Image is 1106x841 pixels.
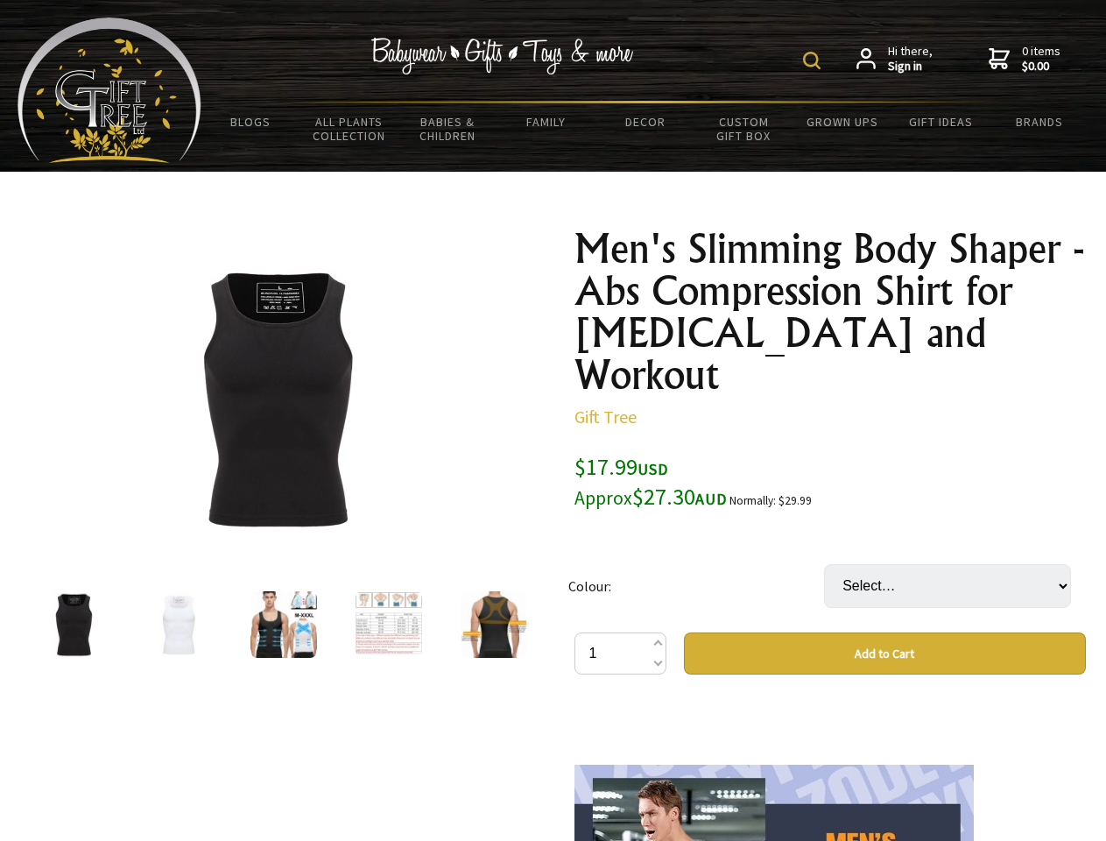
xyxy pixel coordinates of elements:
img: Men's Slimming Body Shaper - Abs Compression Shirt for Gynecomastia and Workout [145,591,212,658]
img: product search [803,52,821,69]
img: Men's Slimming Body Shaper - Abs Compression Shirt for Gynecomastia and Workout [250,591,317,658]
a: Grown Ups [793,103,891,140]
a: Hi there,Sign in [856,44,933,74]
a: Decor [595,103,694,140]
td: Colour: [568,540,824,633]
a: All Plants Collection [300,103,399,154]
a: Babies & Children [398,103,497,154]
a: Custom Gift Box [694,103,793,154]
span: 0 items [1022,43,1060,74]
a: Family [497,103,596,140]
span: Hi there, [888,44,933,74]
img: Men's Slimming Body Shaper - Abs Compression Shirt for Gynecomastia and Workout [461,591,527,658]
a: BLOGS [201,103,300,140]
span: $17.99 $27.30 [574,452,727,511]
h1: Men's Slimming Body Shaper - Abs Compression Shirt for [MEDICAL_DATA] and Workout [574,228,1086,396]
img: Men's Slimming Body Shaper - Abs Compression Shirt for Gynecomastia and Workout [140,262,413,535]
small: Normally: $29.99 [729,493,812,508]
strong: $0.00 [1022,59,1060,74]
img: Men's Slimming Body Shaper - Abs Compression Shirt for Gynecomastia and Workout [40,591,107,658]
span: AUD [695,489,727,509]
strong: Sign in [888,59,933,74]
a: 0 items$0.00 [989,44,1060,74]
img: Babyware - Gifts - Toys and more... [18,18,201,163]
a: Gift Tree [574,406,637,428]
img: Men's Slimming Body Shaper - Abs Compression Shirt for Gynecomastia and Workout [356,591,422,658]
small: Approx [574,486,632,510]
span: USD [638,459,668,479]
a: Gift Ideas [891,103,990,140]
button: Add to Cart [684,633,1086,675]
img: Babywear - Gifts - Toys & more [371,38,634,74]
a: Brands [990,103,1089,140]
